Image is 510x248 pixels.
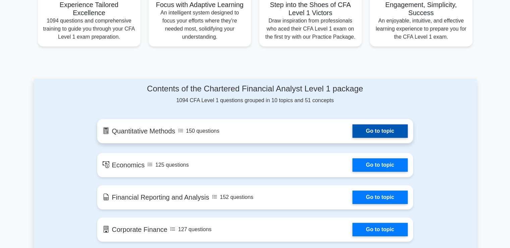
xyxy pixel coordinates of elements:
[352,223,407,236] a: Go to topic
[97,84,413,105] div: 1094 CFA Level 1 questions grouped in 10 topics and 51 concepts
[352,124,407,138] a: Go to topic
[352,158,407,172] a: Go to topic
[375,1,467,17] h5: Engagement, Simplicity, Success
[154,9,246,41] p: An intelligent system designed to focus your efforts where they're needed most, solidifying your ...
[265,17,356,41] p: Draw inspiration from professionals who aced their CFA Level 1 exam on the first try with our Pra...
[43,17,135,41] p: 1094 questions and comprehensive training to guide you through your CFA Level 1 exam preparation.
[97,84,413,94] h4: Contents of the Chartered Financial Analyst Level 1 package
[375,17,467,41] p: An enjoyable, intuitive, and effective learning experience to prepare you for the CFA Level 1 exam.
[265,1,356,17] h5: Step into the Shoes of CFA Level 1 Victors
[43,1,135,17] h5: Experience Tailored Excellence
[352,191,407,204] a: Go to topic
[154,1,246,9] h5: Focus with Adaptive Learning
